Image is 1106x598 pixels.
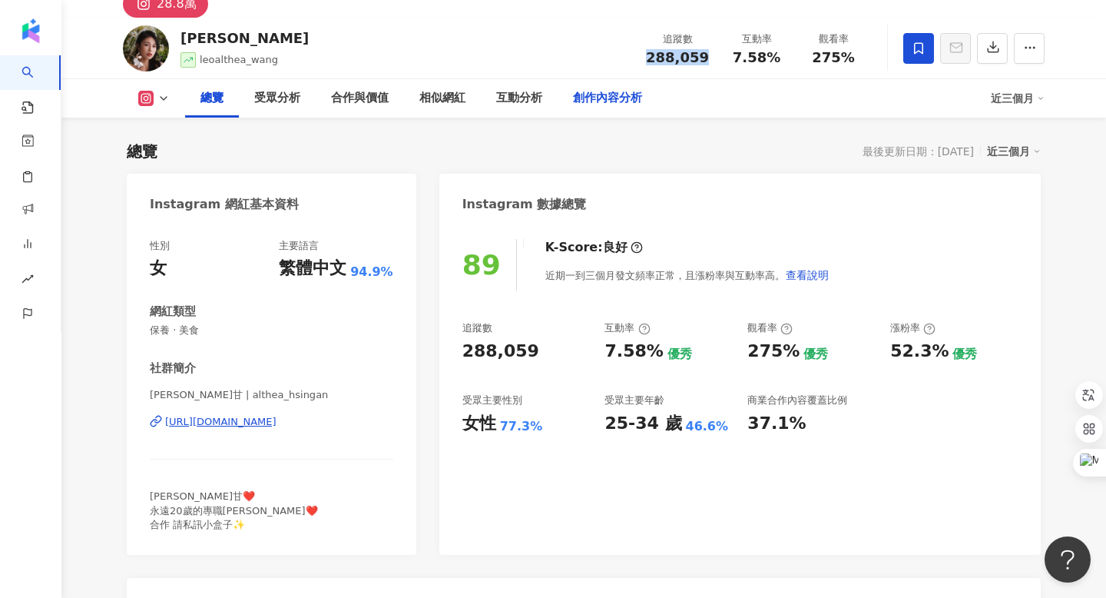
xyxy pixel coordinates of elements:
[500,418,543,435] div: 77.3%
[462,340,539,364] div: 288,059
[1045,537,1091,583] iframe: Help Scout Beacon - Open
[18,18,43,43] img: logo icon
[604,321,650,335] div: 互動率
[890,321,935,335] div: 漲粉率
[279,239,319,253] div: 主要語言
[150,239,170,253] div: 性別
[747,412,806,436] div: 37.1%
[496,89,542,108] div: 互動分析
[150,490,318,530] span: [PERSON_NAME]甘❤️ 永遠20歲的專職[PERSON_NAME]❤️ 合作 請私訊小盒子✨
[890,340,949,364] div: 52.3%
[545,260,829,291] div: 近期一到三個月發文頻率正常，且漲粉率與互動率高。
[200,89,224,108] div: 總覽
[165,415,276,429] div: [URL][DOMAIN_NAME]
[462,196,587,213] div: Instagram 數據總覽
[279,257,346,281] div: 繁體中文
[667,346,692,363] div: 優秀
[22,264,34,298] span: rise
[727,32,786,47] div: 互動率
[419,89,465,108] div: 相似網紅
[686,418,729,435] div: 46.6%
[812,50,855,65] span: 275%
[150,324,393,337] span: 保養 · 美食
[747,321,793,335] div: 觀看率
[573,89,642,108] div: 創作內容分析
[180,28,309,48] div: [PERSON_NAME]
[150,360,196,377] div: 社群簡介
[733,50,780,65] span: 7.58%
[150,304,196,320] div: 網紅類型
[123,25,169,71] img: KOL Avatar
[462,321,492,335] div: 追蹤數
[952,346,977,363] div: 優秀
[150,388,393,402] span: [PERSON_NAME]甘 | althea_hsingan
[603,239,628,256] div: 良好
[127,141,157,162] div: 總覽
[150,196,299,213] div: Instagram 網紅基本資料
[991,86,1045,111] div: 近三個月
[646,49,709,65] span: 288,059
[863,145,974,158] div: 最後更新日期：[DATE]
[604,412,681,436] div: 25-34 歲
[747,340,800,364] div: 275%
[747,394,847,407] div: 商業合作內容覆蓋比例
[462,412,496,436] div: 女性
[150,257,167,281] div: 女
[646,32,709,47] div: 追蹤數
[804,32,863,47] div: 觀看率
[786,269,829,281] span: 查看說明
[200,54,278,65] span: leoalthea_wang
[604,340,663,364] div: 7.58%
[604,394,664,407] div: 受眾主要年齡
[150,415,393,429] a: [URL][DOMAIN_NAME]
[785,260,829,291] button: 查看說明
[462,394,522,407] div: 受眾主要性別
[545,239,643,256] div: K-Score :
[350,264,393,281] span: 94.9%
[462,249,501,281] div: 89
[987,141,1041,161] div: 近三個月
[254,89,300,108] div: 受眾分析
[803,346,828,363] div: 優秀
[22,55,52,115] a: search
[331,89,389,108] div: 合作與價值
